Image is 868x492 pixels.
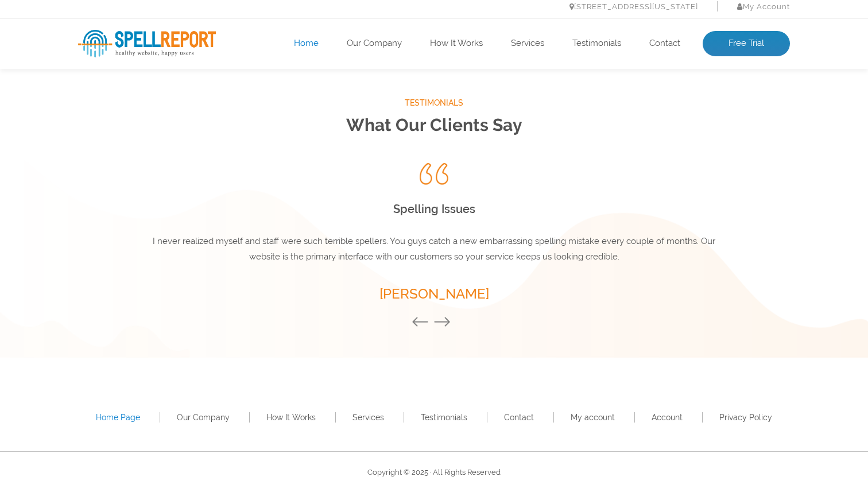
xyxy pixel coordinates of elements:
[430,38,483,49] a: How It Works
[420,163,448,185] img: Quote
[719,413,772,422] a: Privacy Policy
[505,37,790,233] img: Free Webiste Analysis
[177,413,230,422] a: Our Company
[78,30,216,57] img: SpellReport
[421,413,467,422] a: Testimonials
[78,98,488,135] p: Enter your website’s URL to see spelling mistakes, broken links and more
[294,38,319,49] a: Home
[96,413,140,422] a: Home Page
[352,413,384,422] a: Services
[78,47,488,87] h1: Website Analysis
[266,413,316,422] a: How It Works
[433,316,456,329] button: Next
[367,468,501,476] span: Copyright © 2025 · All Rights Reserved
[147,282,721,306] h5: [PERSON_NAME]
[571,413,615,422] a: My account
[78,409,790,425] nav: Footer Primary Menu
[703,31,790,56] a: Free Trial
[412,316,435,329] button: Previous
[511,38,544,49] a: Services
[78,47,150,87] span: Free
[504,413,534,422] a: Contact
[652,413,683,422] a: Account
[147,199,721,219] h2: Spelling Issues
[508,66,738,76] img: Free Webiste Analysis
[153,236,715,262] span: I never realized myself and staff were such terrible spellers. You guys catch a new embarrassing ...
[347,38,402,49] a: Our Company
[78,186,180,215] button: Scan Website
[572,38,621,49] a: Testimonials
[737,2,790,11] a: My Account
[649,38,680,49] a: Contact
[569,2,698,11] a: [STREET_ADDRESS][US_STATE]
[78,144,394,175] input: Enter Your URL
